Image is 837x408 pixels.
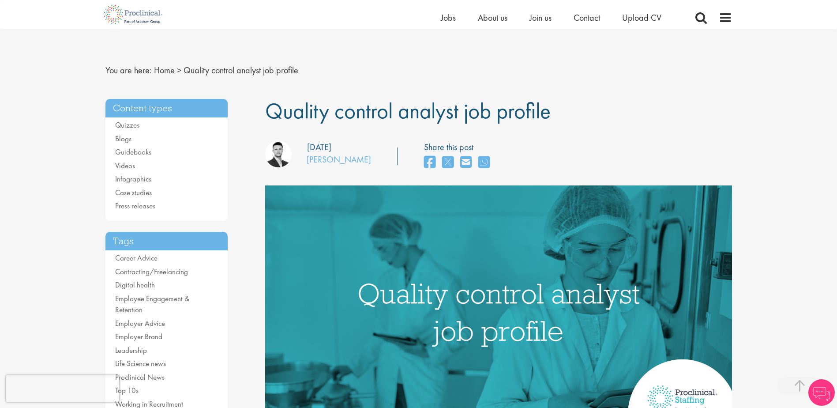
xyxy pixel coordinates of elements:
[115,201,155,211] a: Press releases
[115,253,158,263] a: Career Advice
[529,12,552,23] a: Join us
[115,280,155,290] a: Digital health
[574,12,600,23] a: Contact
[115,294,189,315] a: Employee Engagement & Retention
[478,12,507,23] a: About us
[115,134,131,144] a: Blogs
[105,232,228,251] h3: Tags
[6,375,119,402] iframe: reCAPTCHA
[460,153,472,172] a: share on email
[115,174,151,184] a: Infographics
[105,99,228,118] h3: Content types
[115,147,151,157] a: Guidebooks
[177,64,181,76] span: >
[184,64,298,76] span: Quality control analyst job profile
[265,97,551,125] span: Quality control analyst job profile
[115,318,165,328] a: Employer Advice
[115,161,135,170] a: Videos
[115,267,188,276] a: Contracting/Freelancing
[115,359,166,368] a: Life Science news
[154,64,175,76] a: breadcrumb link
[115,332,162,341] a: Employer Brand
[115,385,139,395] a: Top 10s
[424,141,494,154] label: Share this post
[424,153,435,172] a: share on facebook
[307,154,371,165] a: [PERSON_NAME]
[441,12,456,23] a: Jobs
[478,153,490,172] a: share on whats app
[307,141,331,154] div: [DATE]
[115,188,152,197] a: Case studies
[105,64,152,76] span: You are here:
[265,141,292,167] img: Joshua Godden
[115,345,147,355] a: Leadership
[115,372,165,382] a: Proclinical News
[442,153,454,172] a: share on twitter
[622,12,661,23] a: Upload CV
[115,120,139,130] a: Quizzes
[808,379,835,406] img: Chatbot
